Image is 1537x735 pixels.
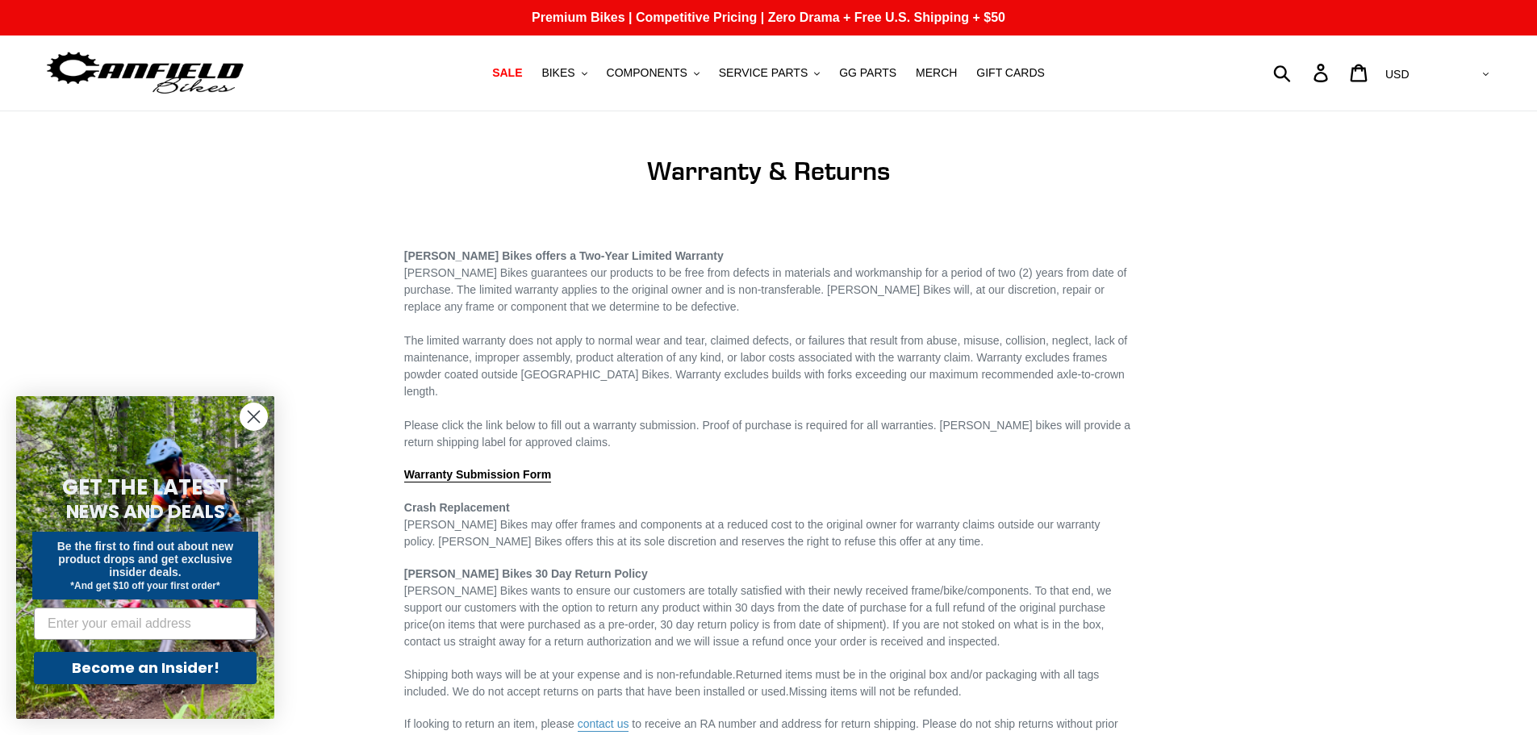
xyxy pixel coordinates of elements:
span: (on items that were purchased as a pre-order, 30 day return policy is from date of shipment). If ... [404,618,1105,648]
button: COMPONENTS [599,62,708,84]
span: COMPONENTS [607,66,687,80]
a: contact us [578,717,629,732]
span: MERCH [916,66,957,80]
span: Warranty Submission Form [404,468,551,481]
strong: Crash Replacement [404,501,510,514]
span: [PERSON_NAME] Bikes 30 Day Return Policy [404,567,648,580]
a: Warranty Submission Form [404,468,551,482]
span: Returned items must be in the original box and/or packaging with all tags included. We do not acc... [404,668,1100,698]
p: [PERSON_NAME] Bikes guarantees our products to be free from defects in materials and workmanship ... [404,231,1133,451]
span: GET THE LATEST [62,473,228,502]
span: the date of purchase for a full refund of the original purchase price [404,601,1105,631]
img: Canfield Bikes [44,48,246,98]
span: Shipping both ways will be at your expense and is non-refundable. [404,668,736,681]
button: Close dialog [240,403,268,431]
span: SERVICE PARTS [719,66,808,80]
button: BIKES [533,62,595,84]
a: MERCH [908,62,965,84]
span: If looking to return an item, please [404,717,633,732]
span: BIKES [541,66,574,80]
input: Enter your email address [34,608,257,640]
span: Missing items will not be refunded. [789,685,962,698]
span: NEWS AND DEALS [66,499,225,524]
span: 30 days from [735,601,800,614]
a: GG PARTS [831,62,904,84]
a: GIFT CARDS [968,62,1053,84]
span: [PERSON_NAME] Bikes wants to ensure our customers are totally satisfied with their newly received... [404,584,1112,614]
button: SERVICE PARTS [711,62,828,84]
span: GG PARTS [839,66,896,80]
span: SALE [492,66,522,80]
span: Be the first to find out about new product drops and get exclusive insider deals. [57,540,234,578]
strong: [PERSON_NAME] Bikes offers a Two-Year Limited Warranty [404,249,724,262]
input: Search [1282,55,1323,90]
h1: Warranty & Returns [404,156,1133,186]
span: GIFT CARDS [976,66,1045,80]
button: Become an Insider! [34,652,257,684]
p: [PERSON_NAME] Bikes may offer frames and components at a reduced cost to the original owner for w... [404,499,1133,550]
span: *And get $10 off your first order* [70,580,219,591]
a: SALE [484,62,530,84]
